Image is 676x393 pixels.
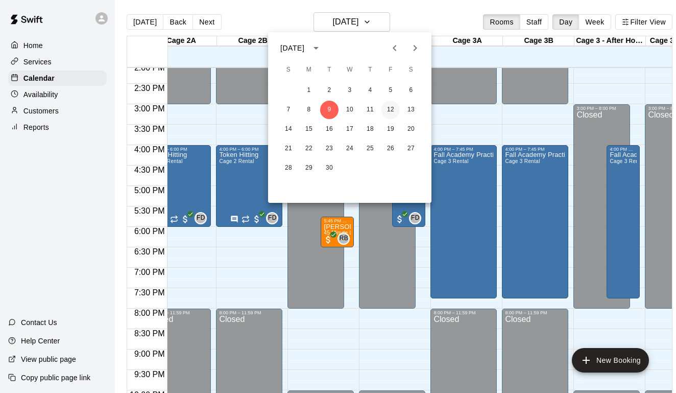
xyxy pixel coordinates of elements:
button: calendar view is open, switch to year view [307,39,325,57]
div: [DATE] [280,43,304,54]
span: Friday [381,60,400,80]
span: Saturday [402,60,420,80]
button: 20 [402,120,420,138]
button: 2 [320,81,339,100]
span: Monday [300,60,318,80]
button: 7 [279,101,298,119]
button: 22 [300,140,318,158]
button: 15 [300,120,318,138]
button: 16 [320,120,339,138]
button: 6 [402,81,420,100]
button: 19 [381,120,400,138]
span: Sunday [279,60,298,80]
button: Previous month [384,38,405,58]
button: 8 [300,101,318,119]
span: Wednesday [341,60,359,80]
button: 25 [361,140,379,158]
button: 21 [279,140,298,158]
button: 12 [381,101,400,119]
span: Tuesday [320,60,339,80]
button: 9 [320,101,339,119]
button: 14 [279,120,298,138]
button: 28 [279,159,298,177]
button: 26 [381,140,400,158]
button: 4 [361,81,379,100]
button: 27 [402,140,420,158]
button: 11 [361,101,379,119]
span: Thursday [361,60,379,80]
button: 30 [320,159,339,177]
button: Next month [405,38,425,58]
button: 24 [341,140,359,158]
button: 1 [300,81,318,100]
button: 3 [341,81,359,100]
button: 10 [341,101,359,119]
button: 23 [320,140,339,158]
button: 13 [402,101,420,119]
button: 17 [341,120,359,138]
button: 18 [361,120,379,138]
button: 5 [381,81,400,100]
button: 29 [300,159,318,177]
